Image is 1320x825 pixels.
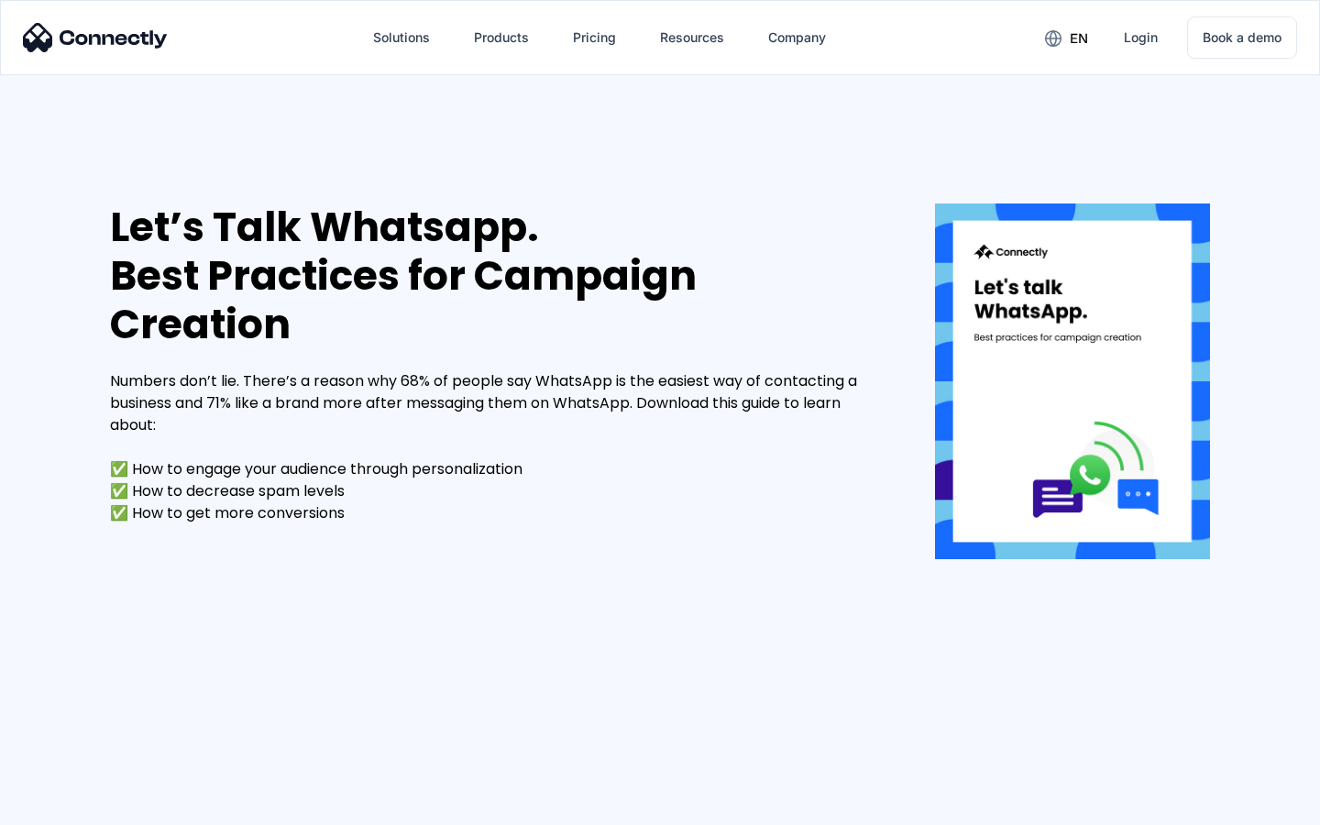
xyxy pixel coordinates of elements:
a: Login [1109,16,1172,60]
ul: Language list [37,793,110,819]
a: Pricing [558,16,631,60]
div: Pricing [573,25,616,50]
div: en [1070,26,1088,51]
div: Numbers don’t lie. There’s a reason why 68% of people say WhatsApp is the easiest way of contacti... [110,370,880,524]
div: Products [474,25,529,50]
aside: Language selected: English [18,793,110,819]
a: Book a demo [1187,16,1297,59]
div: Let’s Talk Whatsapp. Best Practices for Campaign Creation [110,203,880,348]
div: Resources [660,25,724,50]
div: Solutions [373,25,430,50]
div: Login [1124,25,1158,50]
img: Connectly Logo [23,23,168,52]
div: Company [768,25,826,50]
